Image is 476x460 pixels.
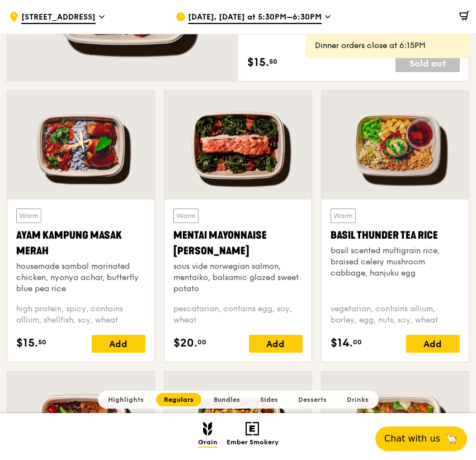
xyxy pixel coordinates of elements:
[353,338,362,347] span: 00
[445,432,458,445] span: 🦙
[315,40,460,51] div: Dinner orders close at 6:15PM
[16,227,145,259] div: Ayam Kampung Masak Merah
[406,335,460,353] div: Add
[16,261,145,295] div: housemade sambal marinated chicken, nyonya achar, butterfly blue pea rice
[92,335,145,353] div: Add
[16,335,38,352] span: $15.
[269,57,277,66] span: 50
[203,422,213,435] img: Grain mobile logo
[173,335,197,352] span: $20.
[16,303,145,326] div: high protein, spicy, contains allium, shellfish, soy, wheat
[21,12,96,24] span: [STREET_ADDRESS]
[375,426,467,451] button: Chat with us🦙
[16,208,41,223] div: Warm
[197,338,206,347] span: 00
[331,208,356,223] div: Warm
[227,438,279,448] span: Ember Smokery
[331,227,460,243] div: Basil Thunder Tea Rice
[331,303,460,326] div: vegetarian, contains allium, barley, egg, nuts, soy, wheat
[249,335,303,353] div: Add
[331,335,353,352] span: $14.
[38,338,46,347] span: 50
[331,245,460,279] div: basil scented multigrain rice, braised celery mushroom cabbage, hanjuku egg
[173,227,303,259] div: Mentai Mayonnaise [PERSON_NAME]
[247,54,269,71] span: $15.
[173,303,303,326] div: pescatarian, contains egg, soy, wheat
[384,432,440,445] span: Chat with us
[188,12,322,24] span: [DATE], [DATE] at 5:30PM–6:30PM
[173,208,199,223] div: Warm
[395,54,460,72] div: Sold out
[173,261,303,295] div: sous vide norwegian salmon, mentaiko, balsamic glazed sweet potato
[246,422,259,435] img: Ember Smokery mobile logo
[198,438,218,448] span: Grain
